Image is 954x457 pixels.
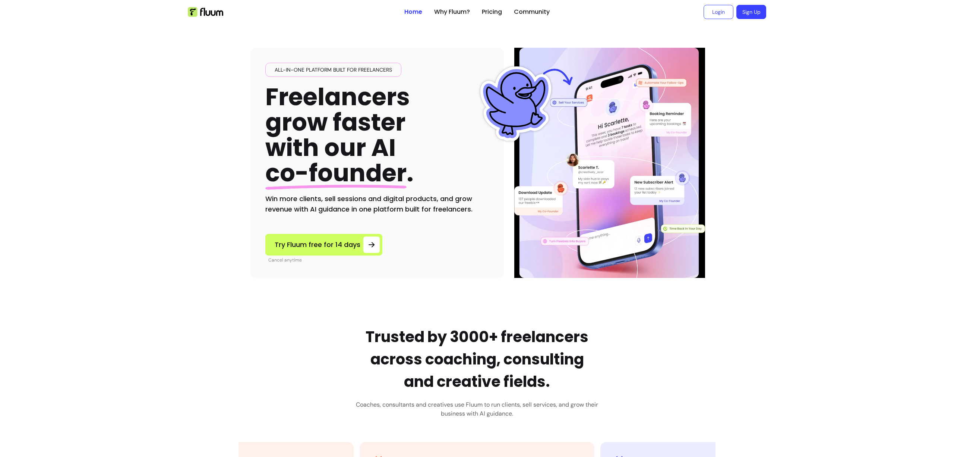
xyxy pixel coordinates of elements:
a: Pricing [482,7,502,16]
a: Login [704,5,733,19]
img: Hero [516,48,704,278]
span: Try Fluum free for 14 days [275,240,360,250]
h2: Trusted by 3000+ freelancers across coaching, consulting and creative fields. [356,326,598,393]
p: Cancel anytime [268,257,382,263]
a: Try Fluum free for 14 days [265,234,382,256]
a: Sign Up [736,5,766,19]
h3: Coaches, consultants and creatives use Fluum to run clients, sell services, and grow their busine... [356,400,598,418]
span: All-in-one platform built for freelancers [272,66,395,73]
span: co-founder [265,156,407,190]
h2: Win more clients, sell sessions and digital products, and grow revenue with AI guidance in one pl... [265,194,489,215]
a: Community [514,7,550,16]
a: Why Fluum? [434,7,470,16]
a: Home [404,7,422,16]
img: Fluum Duck sticker [478,66,553,141]
img: Fluum Logo [188,7,223,17]
h1: Freelancers grow faster with our AI . [265,84,414,186]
